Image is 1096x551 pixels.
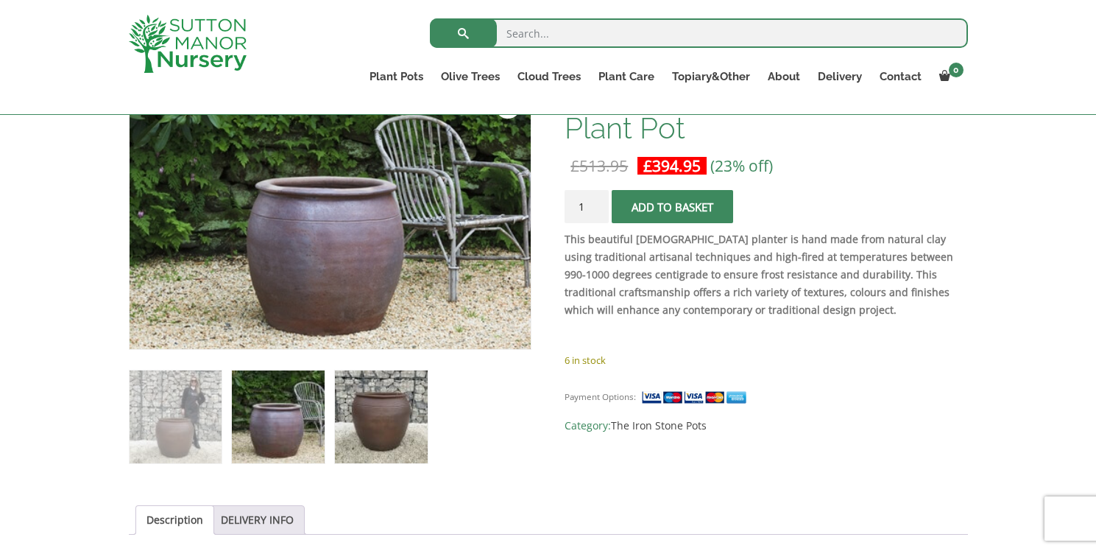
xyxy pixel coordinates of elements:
a: Cloud Trees [509,66,590,87]
button: Add to basket [612,190,733,223]
bdi: 394.95 [643,155,701,176]
input: Product quantity [565,190,609,223]
a: Delivery [809,66,871,87]
a: Olive Trees [432,66,509,87]
bdi: 513.95 [570,155,628,176]
span: Category: [565,417,967,435]
a: Contact [871,66,930,87]
img: The Da Nang 70 Ironstone Plant Pot - Image 3 [335,371,427,463]
a: DELIVERY INFO [221,506,294,534]
img: The Da Nang 70 Ironstone Plant Pot - Image 2 [232,371,324,463]
span: (23% off) [710,155,773,176]
span: 0 [949,63,964,77]
img: The Da Nang 70 Ironstone Plant Pot [130,371,222,463]
img: The Da Nang 70 Ironstone Plant Pot - MAI PLANTER [130,83,531,351]
input: Search... [430,18,968,48]
small: Payment Options: [565,391,636,402]
a: About [759,66,809,87]
a: The Iron Stone Pots [611,418,707,432]
img: payment supported [641,390,752,405]
span: £ [643,155,652,176]
a: Topiary&Other [663,66,759,87]
strong: This beautiful [DEMOGRAPHIC_DATA] planter is hand made from natural clay using traditional artisa... [565,232,953,317]
a: Description [146,506,203,534]
img: logo [129,15,247,73]
a: 0 [930,66,968,87]
span: £ [570,155,579,176]
a: Plant Care [590,66,663,87]
a: Plant Pots [361,66,432,87]
p: 6 in stock [565,351,967,369]
h1: The Da Nang 70 Ironstone Plant Pot [565,82,967,144]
